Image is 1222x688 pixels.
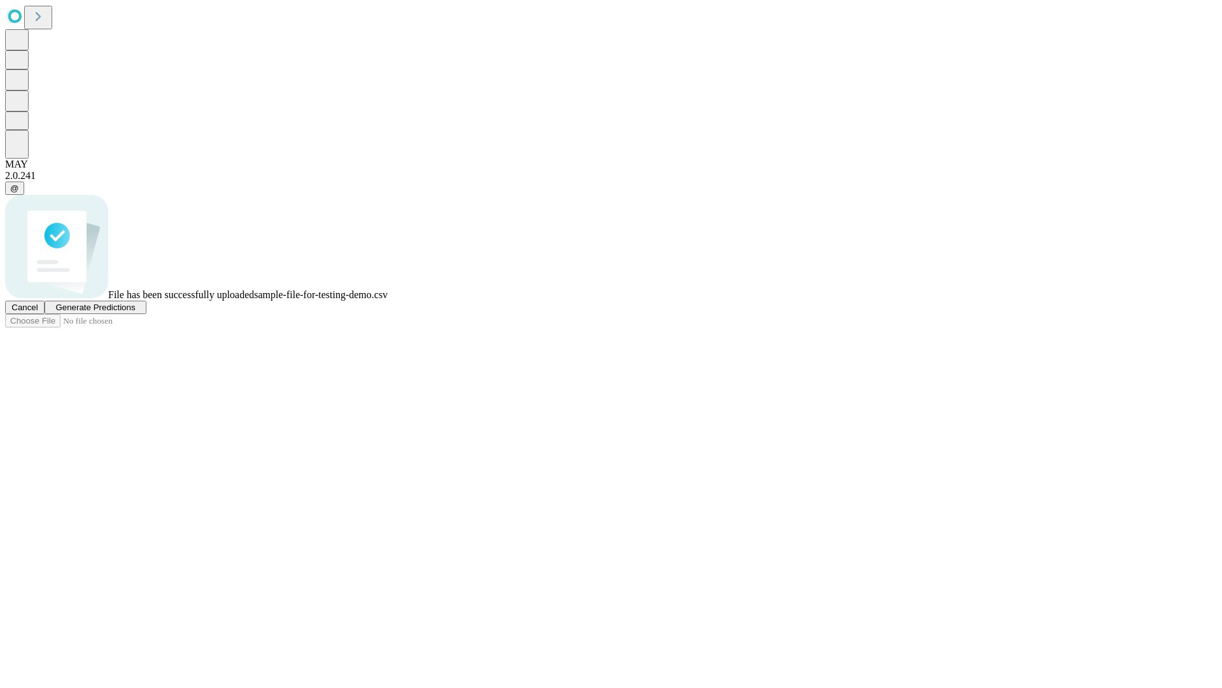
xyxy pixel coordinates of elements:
button: Generate Predictions [45,301,146,314]
span: File has been successfully uploaded [108,289,254,300]
span: Cancel [11,303,38,312]
span: Generate Predictions [55,303,135,312]
button: @ [5,182,24,195]
div: 2.0.241 [5,170,1217,182]
div: MAY [5,159,1217,170]
span: sample-file-for-testing-demo.csv [254,289,388,300]
span: @ [10,183,19,193]
button: Cancel [5,301,45,314]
